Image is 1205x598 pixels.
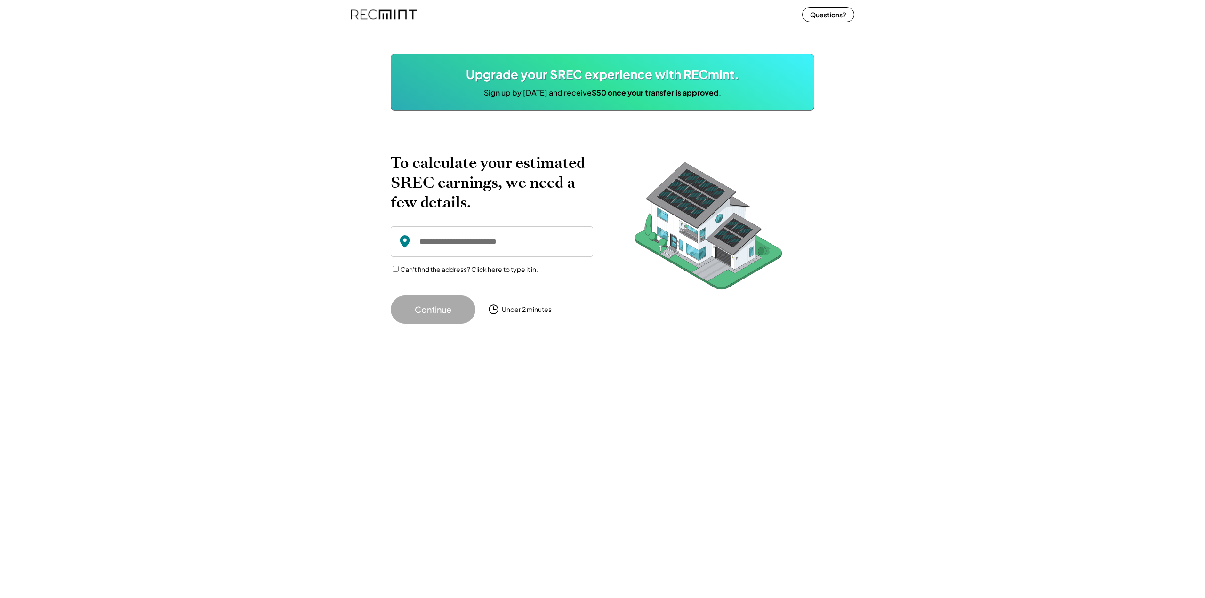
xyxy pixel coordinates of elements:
label: Can't find the address? Click here to type it in. [400,265,538,273]
div: Sign up by [DATE] and receive . [484,88,721,98]
img: recmint-logotype%403x%20%281%29.jpeg [351,2,417,27]
strong: $50 once your transfer is approved [592,88,719,97]
button: Questions? [802,7,854,22]
button: Continue [391,295,475,324]
h2: To calculate your estimated SREC earnings, we need a few details. [391,153,593,212]
img: RecMintArtboard%207.png [617,153,800,304]
div: Upgrade your SREC experience with RECmint. [466,66,739,83]
div: Under 2 minutes [502,305,552,314]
